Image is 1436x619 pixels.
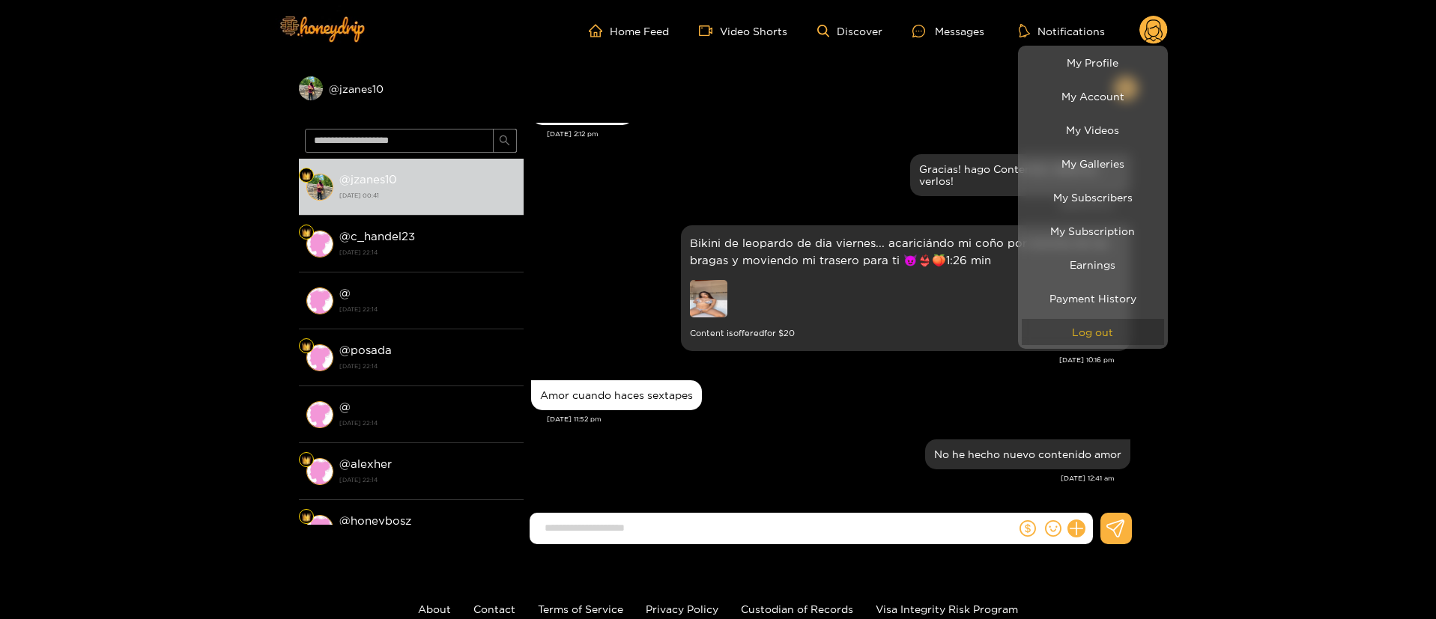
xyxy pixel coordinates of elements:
[1022,285,1164,311] a: Payment History
[1022,184,1164,210] a: My Subscribers
[1022,83,1164,109] a: My Account
[1022,218,1164,244] a: My Subscription
[1022,150,1164,177] a: My Galleries
[1022,251,1164,278] a: Earnings
[1022,117,1164,143] a: My Videos
[1022,49,1164,76] a: My Profile
[1022,319,1164,345] button: Log out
